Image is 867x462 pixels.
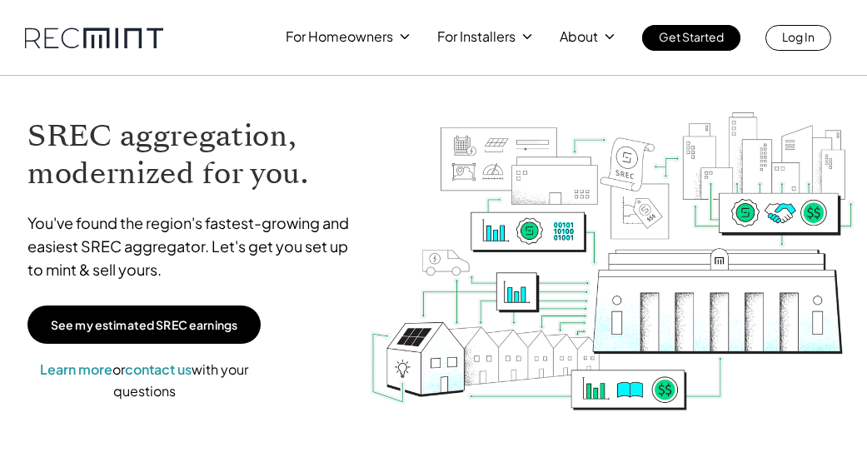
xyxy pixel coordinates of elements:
[642,25,740,51] a: Get Started
[27,359,261,401] p: or with your questions
[40,360,112,378] a: Learn more
[659,25,724,48] p: Get Started
[782,25,815,48] p: Log In
[27,306,261,344] a: See my estimated SREC earnings
[286,25,393,48] p: For Homeowners
[51,317,237,332] p: See my estimated SREC earnings
[27,211,352,281] p: You've found the region's fastest-growing and easiest SREC aggregator. Let's get you set up to mi...
[560,25,598,48] p: About
[765,25,831,51] a: Log In
[125,360,192,378] a: contact us
[27,117,352,192] h1: SREC aggregation, modernized for you.
[437,25,516,48] p: For Installers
